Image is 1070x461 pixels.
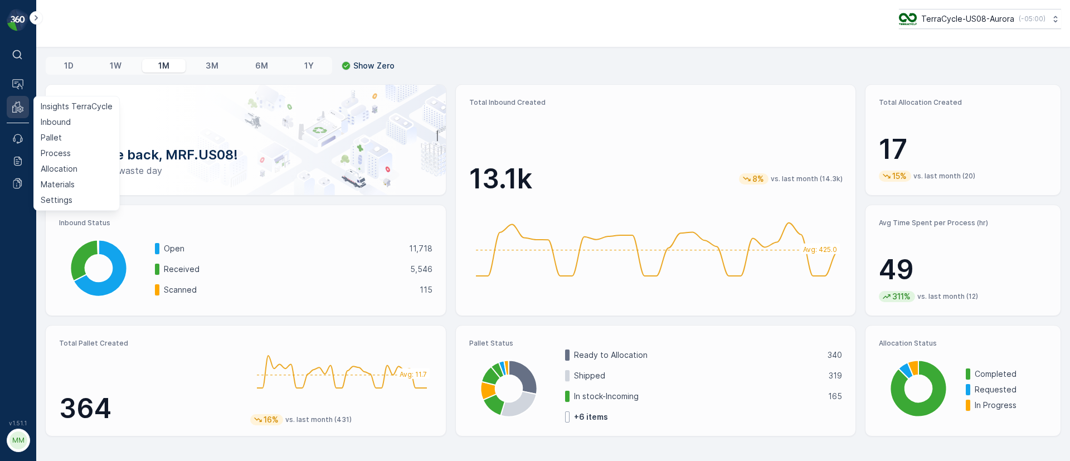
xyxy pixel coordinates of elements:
[255,60,268,71] p: 6M
[899,9,1061,29] button: TerraCycle-US08-Aurora(-05:00)
[7,9,29,31] img: logo
[828,391,842,402] p: 165
[975,368,1047,380] p: Completed
[420,284,432,295] p: 115
[7,429,29,452] button: MM
[975,384,1047,395] p: Requested
[574,370,822,381] p: Shipped
[59,339,241,348] p: Total Pallet Created
[353,60,395,71] p: Show Zero
[164,243,402,254] p: Open
[59,392,241,425] p: 364
[771,174,843,183] p: vs. last month (14.3k)
[891,291,912,302] p: 311%
[829,370,842,381] p: 319
[879,253,1047,287] p: 49
[751,173,765,185] p: 8%
[879,133,1047,166] p: 17
[921,13,1014,25] p: TerraCycle-US08-Aurora
[285,415,352,424] p: vs. last month (431)
[410,264,432,275] p: 5,546
[164,264,403,275] p: Received
[574,350,821,361] p: Ready to Allocation
[64,60,74,71] p: 1D
[574,411,608,423] p: + 6 items
[469,98,843,107] p: Total Inbound Created
[262,414,280,425] p: 16%
[158,60,169,71] p: 1M
[1019,14,1045,23] p: ( -05:00 )
[64,146,428,164] p: Welcome back, MRF.US08!
[206,60,218,71] p: 3M
[304,60,314,71] p: 1Y
[9,431,27,449] div: MM
[7,420,29,426] span: v 1.51.1
[891,171,908,182] p: 15%
[879,98,1047,107] p: Total Allocation Created
[879,219,1047,227] p: Avg Time Spent per Process (hr)
[469,162,532,196] p: 13.1k
[409,243,432,254] p: 11,718
[879,339,1047,348] p: Allocation Status
[469,339,843,348] p: Pallet Status
[164,284,412,295] p: Scanned
[917,292,978,301] p: vs. last month (12)
[975,400,1047,411] p: In Progress
[110,60,121,71] p: 1W
[574,391,821,402] p: In stock-Incoming
[899,13,917,25] img: image_ci7OI47.png
[64,164,428,177] p: Have a zero-waste day
[828,350,842,361] p: 340
[59,219,432,227] p: Inbound Status
[913,172,975,181] p: vs. last month (20)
